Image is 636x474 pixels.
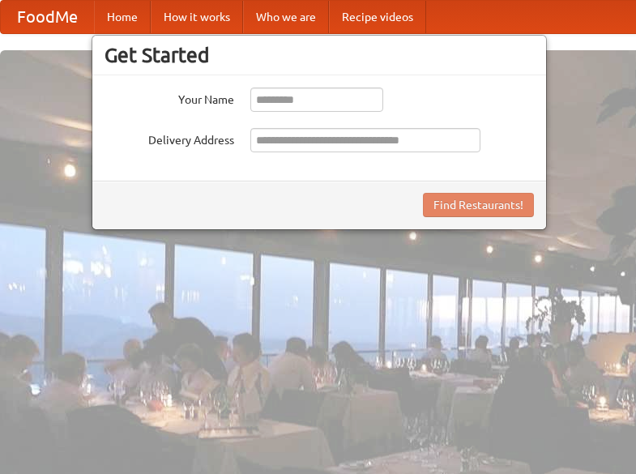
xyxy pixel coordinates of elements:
[105,43,534,67] h3: Get Started
[105,88,234,108] label: Your Name
[423,193,534,217] button: Find Restaurants!
[1,1,94,33] a: FoodMe
[243,1,329,33] a: Who we are
[329,1,426,33] a: Recipe videos
[94,1,151,33] a: Home
[105,128,234,148] label: Delivery Address
[151,1,243,33] a: How it works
